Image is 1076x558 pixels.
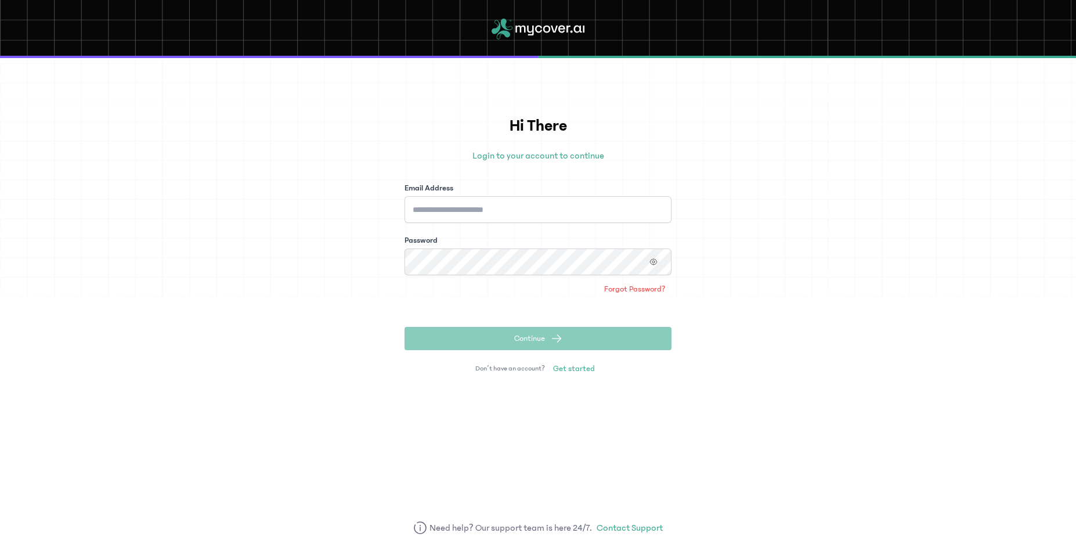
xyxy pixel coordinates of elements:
a: Forgot Password? [598,280,671,298]
a: Get started [547,359,601,378]
a: Contact Support [597,521,663,535]
p: Login to your account to continue [405,149,671,163]
span: Get started [553,363,595,375]
label: Email Address [405,182,453,194]
h1: Hi There [405,114,671,138]
button: Continue [405,327,671,350]
span: Don’t have an account? [475,364,545,373]
span: Forgot Password? [604,283,666,295]
label: Password [405,235,438,246]
span: Continue [514,333,545,344]
span: Need help? Our support team is here 24/7. [429,521,593,535]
